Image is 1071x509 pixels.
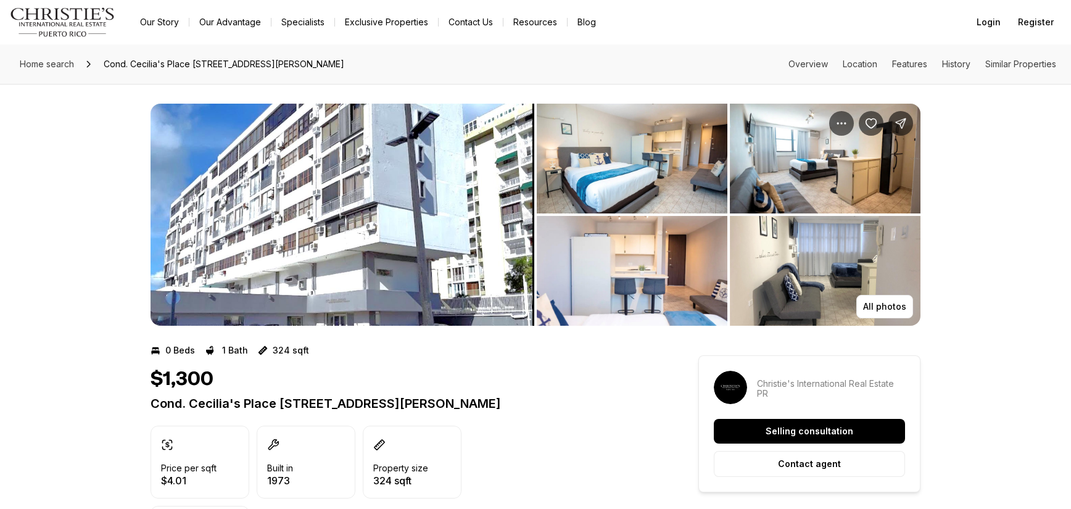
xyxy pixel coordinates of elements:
a: Skip to: Overview [788,59,828,69]
button: Property options [829,111,854,136]
button: View image gallery [537,104,727,213]
a: Home search [15,54,79,74]
button: Share Property: Cond. Cecilia's Place 7 CALLE ROSA #306 [888,111,913,136]
button: View image gallery [537,216,727,326]
a: Our Advantage [189,14,271,31]
p: 324 sqft [273,346,309,355]
a: Skip to: History [942,59,970,69]
span: Register [1018,17,1054,27]
button: View image gallery [730,216,920,326]
p: Contact agent [778,459,841,469]
a: Blog [568,14,606,31]
p: Price per sqft [161,463,217,473]
p: $4.01 [161,476,217,486]
p: Christie's International Real Estate PR [757,379,905,399]
span: Cond. Cecilia's Place [STREET_ADDRESS][PERSON_NAME] [99,54,349,74]
p: Cond. Cecilia's Place [STREET_ADDRESS][PERSON_NAME] [151,396,654,411]
p: 324 sqft [373,476,428,486]
button: View image gallery [730,104,920,213]
div: Listing Photos [151,104,920,326]
nav: Page section menu [788,59,1056,69]
button: Contact Us [439,14,503,31]
li: 2 of 4 [537,104,920,326]
button: All photos [856,295,913,318]
p: 0 Beds [165,346,195,355]
h1: $1,300 [151,368,213,391]
a: Exclusive Properties [335,14,438,31]
a: Skip to: Features [892,59,927,69]
button: Login [969,10,1008,35]
a: Skip to: Location [843,59,877,69]
button: Selling consultation [714,419,905,444]
button: Save Property: Cond. Cecilia's Place 7 CALLE ROSA #306 [859,111,883,136]
li: 1 of 4 [151,104,534,326]
a: Specialists [271,14,334,31]
span: Login [977,17,1001,27]
a: Skip to: Similar Properties [985,59,1056,69]
p: 1973 [267,476,293,486]
button: Contact agent [714,451,905,477]
p: Selling consultation [766,426,853,436]
button: Register [1011,10,1061,35]
p: 1 Bath [222,346,248,355]
a: Resources [503,14,567,31]
img: logo [10,7,115,37]
button: View image gallery [151,104,534,326]
p: Property size [373,463,428,473]
p: Built in [267,463,293,473]
span: Home search [20,59,74,69]
a: Our Story [130,14,189,31]
p: All photos [863,302,906,312]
